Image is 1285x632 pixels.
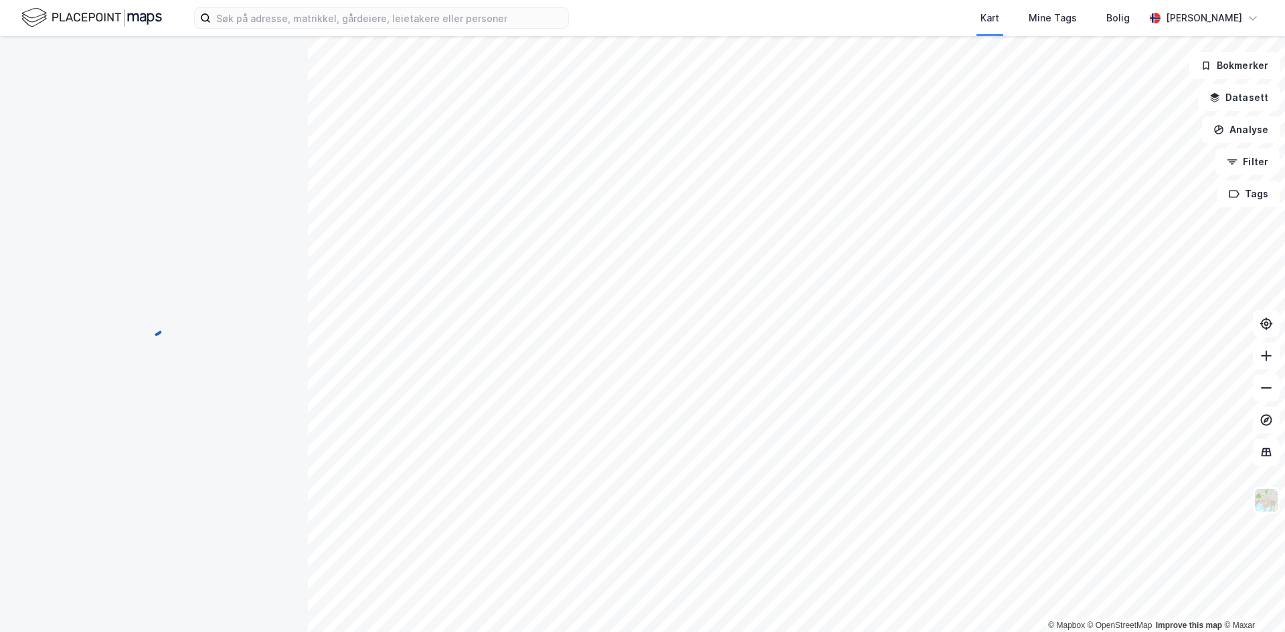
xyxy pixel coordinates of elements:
[1254,488,1279,513] img: Z
[1198,84,1280,111] button: Datasett
[143,316,165,337] img: spinner.a6d8c91a73a9ac5275cf975e30b51cfb.svg
[1156,621,1222,630] a: Improve this map
[1189,52,1280,79] button: Bokmerker
[1215,148,1280,175] button: Filter
[1088,621,1152,630] a: OpenStreetMap
[980,10,999,26] div: Kart
[1217,181,1280,207] button: Tags
[1048,621,1085,630] a: Mapbox
[1218,568,1285,632] iframe: Chat Widget
[1202,116,1280,143] button: Analyse
[21,6,162,29] img: logo.f888ab2527a4732fd821a326f86c7f29.svg
[1218,568,1285,632] div: Kontrollprogram for chat
[211,8,568,28] input: Søk på adresse, matrikkel, gårdeiere, leietakere eller personer
[1106,10,1130,26] div: Bolig
[1166,10,1242,26] div: [PERSON_NAME]
[1029,10,1077,26] div: Mine Tags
